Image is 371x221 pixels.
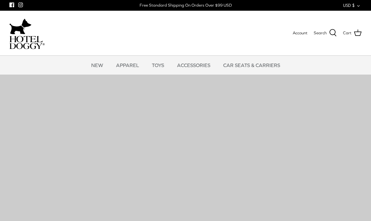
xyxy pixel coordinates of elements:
[9,36,45,49] img: hoteldoggycom
[9,17,45,49] a: hoteldoggycom
[343,29,362,37] a: Cart
[140,3,232,8] div: Free Standard Shipping On Orders Over $99 USD
[218,56,286,75] a: CAR SEATS & CARRIERS
[146,56,170,75] a: TOYS
[171,56,216,75] a: ACCESSORIES
[86,56,109,75] a: NEW
[18,3,23,7] a: Instagram
[140,1,232,10] a: Free Standard Shipping On Orders Over $99 USD
[9,3,14,7] a: Facebook
[9,17,31,36] img: dog-icon.svg
[293,31,307,35] span: Account
[343,30,352,37] span: Cart
[293,30,307,37] a: Account
[110,56,145,75] a: APPAREL
[314,30,327,37] span: Search
[314,29,337,37] a: Search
